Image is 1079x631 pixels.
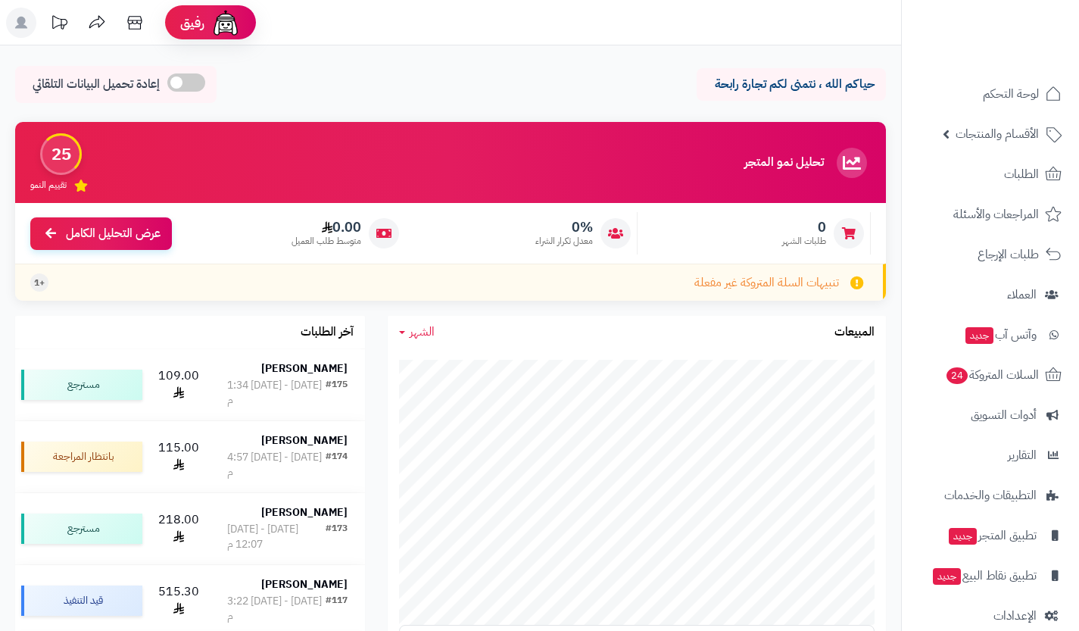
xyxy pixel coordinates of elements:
span: لوحة التحكم [983,83,1039,105]
span: رفيق [180,14,204,32]
span: متوسط طلب العميل [292,235,361,248]
span: الإعدادات [993,605,1037,626]
a: أدوات التسويق [911,397,1070,433]
div: [DATE] - [DATE] 12:07 م [227,522,326,552]
strong: [PERSON_NAME] [261,576,348,592]
span: 0% [535,219,593,236]
img: ai-face.png [210,8,241,38]
strong: [PERSON_NAME] [261,361,348,376]
span: تنبيهات السلة المتروكة غير مفعلة [694,274,839,292]
span: معدل تكرار الشراء [535,235,593,248]
span: السلات المتروكة [945,364,1039,386]
h3: تحليل نمو المتجر [744,156,824,170]
a: التقارير [911,437,1070,473]
span: طلبات الإرجاع [978,244,1039,265]
span: إعادة تحميل البيانات التلقائي [33,76,160,93]
span: الطلبات [1004,164,1039,185]
a: لوحة التحكم [911,76,1070,112]
span: +1 [34,276,45,289]
span: طلبات الشهر [782,235,826,248]
div: #173 [326,522,348,552]
span: تطبيق المتجر [947,525,1037,546]
span: الأقسام والمنتجات [956,123,1039,145]
span: تقييم النمو [30,179,67,192]
div: #117 [326,594,348,624]
a: التطبيقات والخدمات [911,477,1070,514]
img: logo-2.png [976,39,1065,70]
p: حياكم الله ، نتمنى لكم تجارة رابحة [708,76,875,93]
div: [DATE] - [DATE] 1:34 م [227,378,326,408]
span: جديد [949,528,977,545]
div: مسترجع [21,514,142,544]
a: السلات المتروكة24 [911,357,1070,393]
span: الشهر [410,323,435,341]
div: #175 [326,378,348,408]
strong: [PERSON_NAME] [261,504,348,520]
span: العملاء [1007,284,1037,305]
div: [DATE] - [DATE] 3:22 م [227,594,326,624]
a: وآتس آبجديد [911,317,1070,353]
div: قيد التنفيذ [21,586,142,616]
h3: آخر الطلبات [301,326,354,339]
span: التطبيقات والخدمات [944,485,1037,506]
td: 115.00 [148,421,210,492]
a: تطبيق المتجرجديد [911,517,1070,554]
a: الشهر [399,323,435,341]
span: 0 [782,219,826,236]
td: 109.00 [148,349,210,420]
span: المراجعات والأسئلة [953,204,1039,225]
span: 24 [946,367,968,384]
span: 0.00 [292,219,361,236]
a: تحديثات المنصة [40,8,78,42]
a: تطبيق نقاط البيعجديد [911,558,1070,594]
a: طلبات الإرجاع [911,236,1070,273]
span: عرض التحليل الكامل [66,225,161,242]
a: الطلبات [911,156,1070,192]
strong: [PERSON_NAME] [261,433,348,448]
div: [DATE] - [DATE] 4:57 م [227,450,326,480]
span: وآتس آب [964,324,1037,345]
span: تطبيق نقاط البيع [931,565,1037,586]
div: بانتظار المراجعة [21,442,142,472]
span: أدوات التسويق [971,405,1037,426]
td: 218.00 [148,493,210,564]
h3: المبيعات [834,326,875,339]
span: التقارير [1008,445,1037,466]
a: المراجعات والأسئلة [911,196,1070,233]
a: العملاء [911,276,1070,313]
a: عرض التحليل الكامل [30,217,172,250]
div: #174 [326,450,348,480]
span: جديد [933,568,961,585]
span: جديد [965,327,993,344]
div: مسترجع [21,370,142,400]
